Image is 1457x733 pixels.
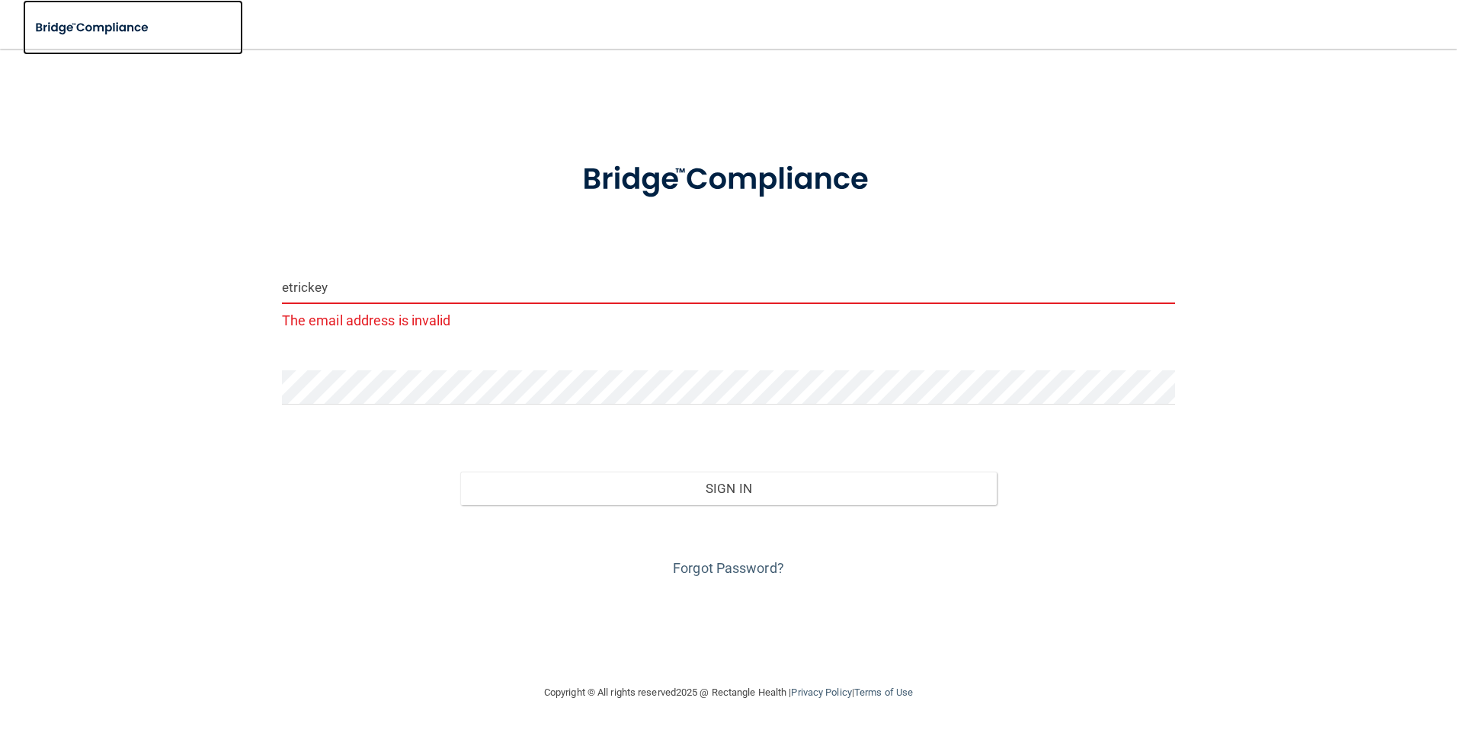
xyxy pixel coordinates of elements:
p: The email address is invalid [282,308,1176,333]
img: bridge_compliance_login_screen.278c3ca4.svg [23,12,163,43]
a: Forgot Password? [673,560,784,576]
input: Email [282,270,1176,304]
div: Copyright © All rights reserved 2025 @ Rectangle Health | | [450,668,1007,717]
a: Terms of Use [854,687,913,698]
button: Sign In [460,472,997,505]
img: bridge_compliance_login_screen.278c3ca4.svg [551,140,906,219]
a: Privacy Policy [791,687,851,698]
